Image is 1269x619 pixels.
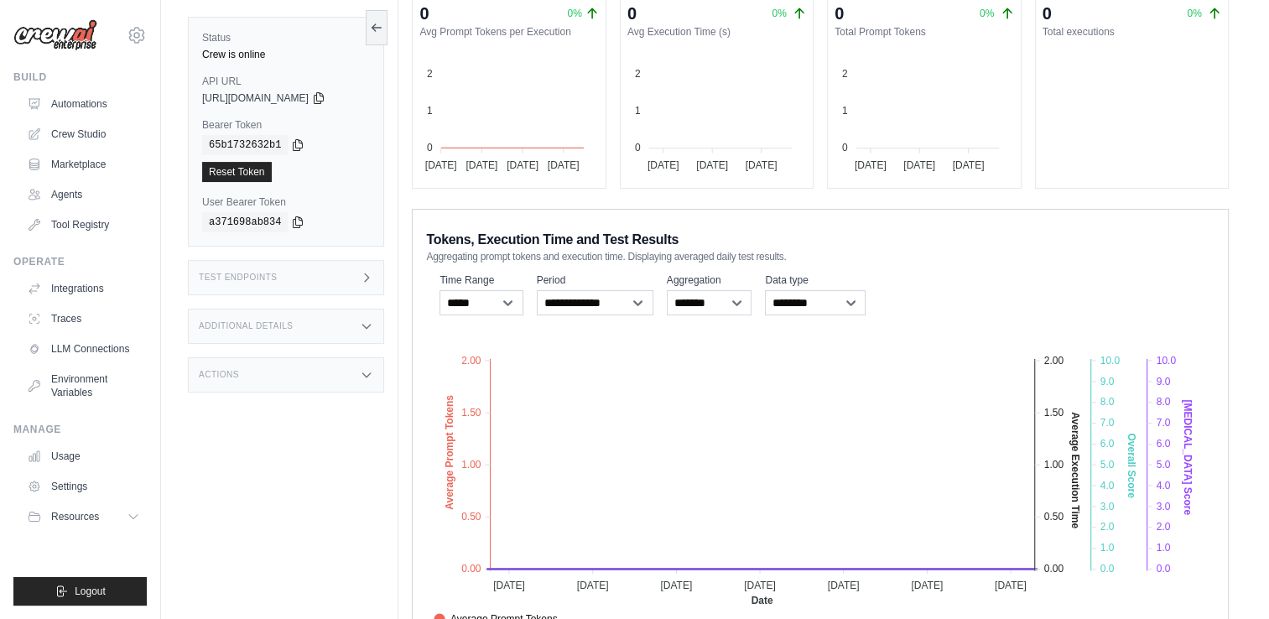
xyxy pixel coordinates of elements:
[1157,479,1171,491] tspan: 4.0
[202,195,370,209] label: User Bearer Token
[13,423,147,436] div: Manage
[1157,438,1171,450] tspan: 6.0
[1100,521,1115,533] tspan: 2.0
[427,142,433,153] tspan: 0
[980,8,994,19] span: 0%
[20,305,147,332] a: Traces
[1100,375,1115,387] tspan: 9.0
[1157,542,1171,554] tspan: 1.0
[745,159,777,171] tspan: [DATE]
[202,75,370,88] label: API URL
[419,25,598,39] dt: Avg Prompt Tokens per Execution
[744,580,776,591] tspan: [DATE]
[842,105,848,117] tspan: 1
[772,8,787,19] span: 0%
[667,273,752,287] label: Aggregation
[202,31,370,44] label: Status
[1157,396,1171,408] tspan: 8.0
[995,580,1027,591] tspan: [DATE]
[20,443,147,470] a: Usage
[548,159,580,171] tspan: [DATE]
[202,48,370,61] div: Crew is online
[627,25,806,39] dt: Avg Execution Time (s)
[426,230,679,250] span: Tokens, Execution Time and Test Results
[855,159,887,171] tspan: [DATE]
[425,159,457,171] tspan: [DATE]
[577,580,609,591] tspan: [DATE]
[13,577,147,606] button: Logout
[202,118,370,132] label: Bearer Token
[1044,354,1064,366] tspan: 2.00
[75,585,106,598] span: Logout
[427,68,433,80] tspan: 2
[461,406,481,418] tspan: 1.50
[1100,396,1115,408] tspan: 8.0
[1100,563,1115,575] tspan: 0.0
[419,2,429,25] div: 0
[1182,399,1194,515] text: [MEDICAL_DATA] Score
[199,321,293,331] h3: Additional Details
[912,580,944,591] tspan: [DATE]
[20,336,147,362] a: LLM Connections
[202,212,288,232] code: a371698ab834
[835,2,844,25] div: 0
[842,68,848,80] tspan: 2
[953,159,985,171] tspan: [DATE]
[1157,458,1171,470] tspan: 5.0
[635,68,641,80] tspan: 2
[202,162,272,182] a: Reset Token
[444,394,455,509] text: Average Prompt Tokens
[1043,2,1052,25] div: 0
[1044,406,1064,418] tspan: 1.50
[1187,8,1201,19] span: 0%
[696,159,728,171] tspan: [DATE]
[20,275,147,302] a: Integrations
[1100,438,1115,450] tspan: 6.0
[1157,375,1171,387] tspan: 9.0
[20,121,147,148] a: Crew Studio
[202,91,309,105] span: [URL][DOMAIN_NAME]
[20,473,147,500] a: Settings
[51,510,99,523] span: Resources
[752,594,773,606] text: Date
[20,503,147,530] button: Resources
[426,250,786,263] span: Aggregating prompt tokens and execution time. Displaying averaged daily test results.
[1100,354,1121,366] tspan: 10.0
[537,273,653,287] label: Period
[427,105,433,117] tspan: 1
[903,159,935,171] tspan: [DATE]
[1043,25,1221,39] dt: Total executions
[199,370,239,380] h3: Actions
[1044,563,1064,575] tspan: 0.00
[842,142,848,153] tspan: 0
[461,563,481,575] tspan: 0.00
[1100,542,1115,554] tspan: 1.0
[1100,479,1115,491] tspan: 4.0
[466,159,498,171] tspan: [DATE]
[20,91,147,117] a: Automations
[1126,433,1138,498] text: Overall Score
[567,7,581,20] span: 0%
[1157,500,1171,512] tspan: 3.0
[1157,354,1177,366] tspan: 10.0
[835,25,1013,39] dt: Total Prompt Tokens
[635,142,641,153] tspan: 0
[461,511,481,523] tspan: 0.50
[461,458,481,470] tspan: 1.00
[439,273,523,287] label: Time Range
[13,19,97,51] img: Logo
[627,2,637,25] div: 0
[202,135,288,155] code: 65b1732632b1
[20,181,147,208] a: Agents
[828,580,860,591] tspan: [DATE]
[1070,412,1082,528] text: Average Execution Time
[1100,500,1115,512] tspan: 3.0
[1100,458,1115,470] tspan: 5.0
[765,273,866,287] label: Data type
[1157,417,1171,429] tspan: 7.0
[1044,458,1064,470] tspan: 1.00
[1157,521,1171,533] tspan: 2.0
[20,366,147,406] a: Environment Variables
[461,354,481,366] tspan: 2.00
[1100,417,1115,429] tspan: 7.0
